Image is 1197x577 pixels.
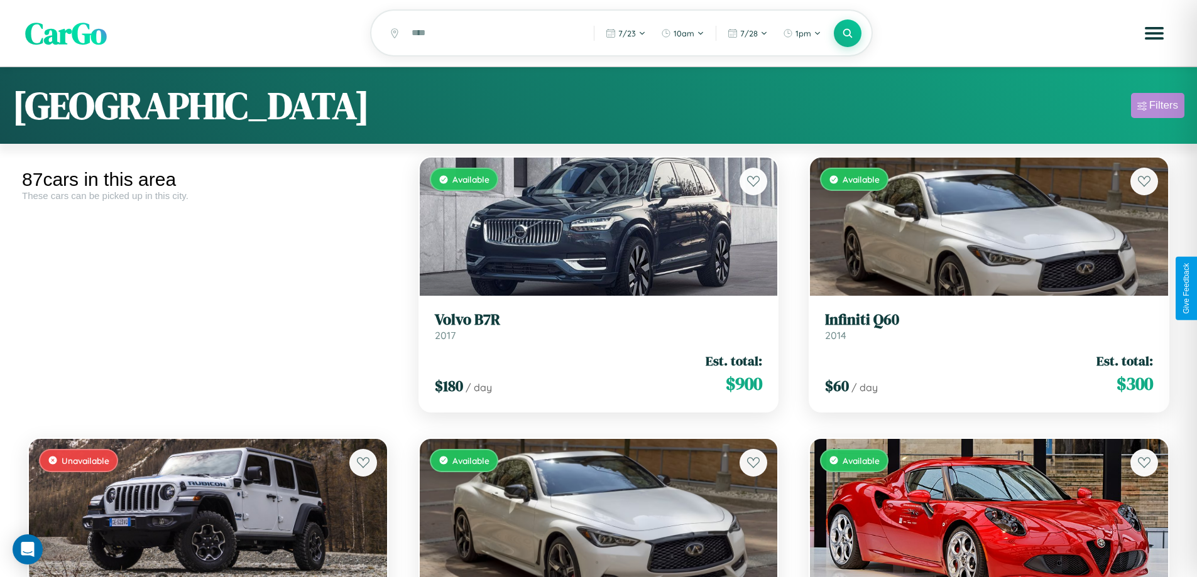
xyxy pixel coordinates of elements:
[1131,93,1184,118] button: Filters
[706,352,762,370] span: Est. total:
[435,311,763,329] h3: Volvo B7R
[452,455,489,466] span: Available
[452,174,489,185] span: Available
[1137,16,1172,51] button: Open menu
[674,28,694,38] span: 10am
[618,28,636,38] span: 7 / 23
[22,169,394,190] div: 87 cars in this area
[435,311,763,342] a: Volvo B7R2017
[721,23,774,43] button: 7/28
[13,80,369,131] h1: [GEOGRAPHIC_DATA]
[825,311,1153,342] a: Infiniti Q602014
[1117,371,1153,396] span: $ 300
[740,28,758,38] span: 7 / 28
[1096,352,1153,370] span: Est. total:
[851,381,878,394] span: / day
[843,174,880,185] span: Available
[825,311,1153,329] h3: Infiniti Q60
[466,381,492,394] span: / day
[777,23,828,43] button: 1pm
[1149,99,1178,112] div: Filters
[22,190,394,201] div: These cars can be picked up in this city.
[1182,263,1191,314] div: Give Feedback
[825,375,849,396] span: $ 60
[435,375,463,396] span: $ 180
[62,455,109,466] span: Unavailable
[13,534,43,564] div: Open Intercom Messenger
[726,371,762,396] span: $ 900
[599,23,652,43] button: 7/23
[825,329,846,342] span: 2014
[435,329,456,342] span: 2017
[25,13,107,54] span: CarGo
[655,23,711,43] button: 10am
[843,455,880,466] span: Available
[795,28,811,38] span: 1pm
